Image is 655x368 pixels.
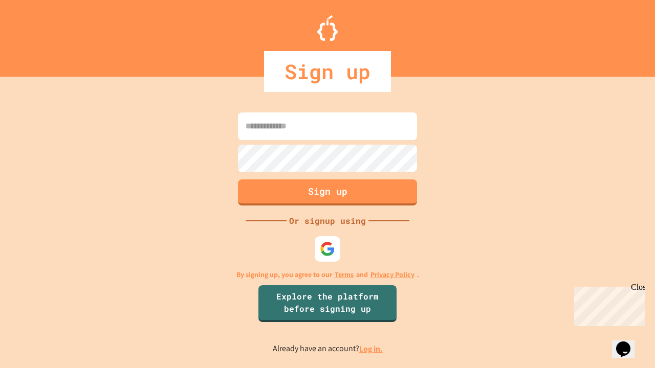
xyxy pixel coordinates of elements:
[317,15,338,41] img: Logo.svg
[264,51,391,92] div: Sign up
[612,327,645,358] iframe: chat widget
[287,215,368,227] div: Or signup using
[4,4,71,65] div: Chat with us now!Close
[370,269,414,280] a: Privacy Policy
[258,285,397,322] a: Explore the platform before signing up
[570,283,645,326] iframe: chat widget
[273,342,383,355] p: Already have an account?
[335,269,354,280] a: Terms
[359,343,383,354] a: Log in.
[236,269,419,280] p: By signing up, you agree to our and .
[238,179,417,205] button: Sign up
[320,241,335,257] img: google-icon.svg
